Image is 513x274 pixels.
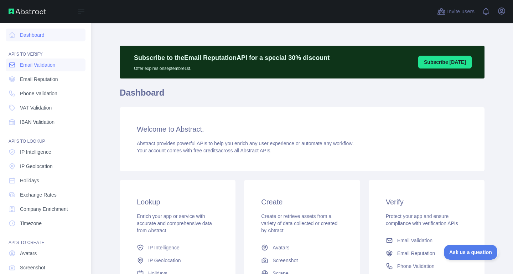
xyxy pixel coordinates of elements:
div: API'S TO CREATE [6,231,85,245]
span: Email Validation [397,237,432,244]
a: IP Geolocation [134,254,221,267]
div: API'S TO LOOKUP [6,130,85,144]
a: IBAN Validation [6,116,85,128]
span: Holidays [20,177,39,184]
h3: Lookup [137,197,218,207]
a: Email Reputation [383,247,470,260]
a: Company Enrichment [6,203,85,215]
p: Offer expires on septembre 1st. [134,63,330,71]
span: Protect your app and ensure compliance with verification APIs [386,213,458,226]
span: Avatars [273,244,289,251]
a: Email Reputation [6,73,85,86]
span: Exchange Rates [20,191,57,198]
span: Screenshot [273,257,298,264]
span: IP Intelligence [20,148,51,156]
a: Phone Validation [6,87,85,100]
a: Phone Validation [383,260,470,273]
span: Create or retrieve assets from a variety of data collected or created by Abtract [261,213,337,233]
span: free credits [193,148,218,153]
a: IP Geolocation [6,160,85,173]
h3: Create [261,197,343,207]
span: Phone Validation [397,263,435,270]
span: Email Reputation [397,250,435,257]
span: Email Validation [20,61,55,68]
a: Exchange Rates [6,188,85,201]
h1: Dashboard [120,87,484,104]
span: IP Intelligence [148,244,180,251]
div: API'S TO VERIFY [6,43,85,57]
img: Abstract API [9,9,46,14]
a: VAT Validation [6,101,85,114]
a: Timezone [6,217,85,230]
span: IP Geolocation [148,257,181,264]
span: Timezone [20,220,42,227]
span: IP Geolocation [20,163,53,170]
span: VAT Validation [20,104,52,111]
button: Invite users [436,6,476,17]
a: Avatars [6,247,85,260]
iframe: Toggle Customer Support [444,245,499,260]
span: Avatars [20,250,37,257]
span: IBAN Validation [20,118,55,126]
span: Screenshot [20,264,45,271]
h3: Welcome to Abstract. [137,124,467,134]
span: Phone Validation [20,90,57,97]
span: Enrich your app or service with accurate and comprehensive data from Abstract [137,213,212,233]
span: Email Reputation [20,76,58,83]
a: Email Validation [383,234,470,247]
span: Abstract provides powerful APIs to help you enrich any user experience or automate any workflow. [137,141,354,146]
h3: Verify [386,197,467,207]
span: Invite users [447,7,475,16]
span: Your account comes with across all Abstract APIs. [137,148,271,153]
a: Holidays [6,174,85,187]
a: IP Intelligence [134,241,221,254]
span: Company Enrichment [20,205,68,213]
a: IP Intelligence [6,146,85,158]
a: Email Validation [6,59,85,71]
a: Dashboard [6,29,85,41]
p: Subscribe to the Email Reputation API for a special 30 % discount [134,53,330,63]
a: Avatars [258,241,346,254]
a: Screenshot [6,261,85,274]
button: Subscribe [DATE] [418,56,472,68]
a: Screenshot [258,254,346,267]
